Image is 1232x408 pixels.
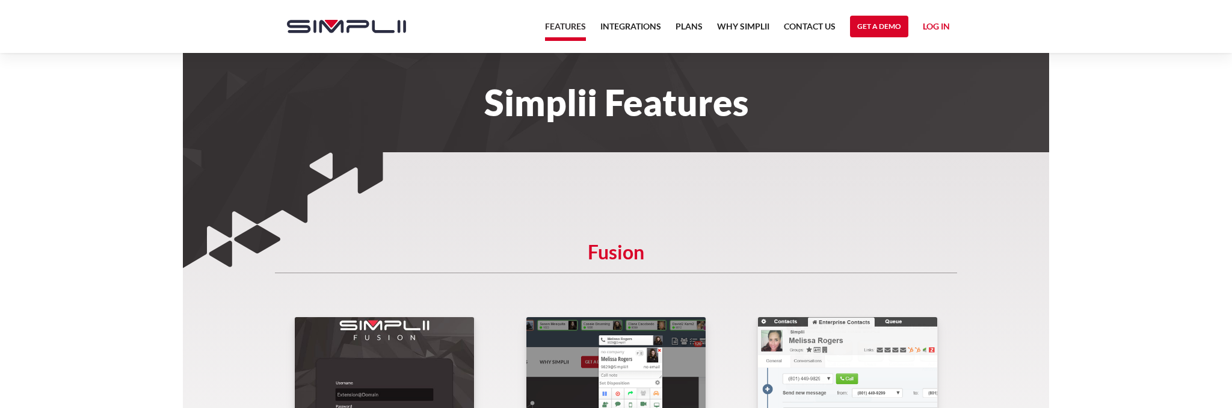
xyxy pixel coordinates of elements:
[275,89,957,116] h1: Simplii Features
[717,19,769,41] a: Why Simplii
[545,19,586,41] a: Features
[923,19,950,37] a: Log in
[784,19,836,41] a: Contact US
[850,16,908,37] a: Get a Demo
[287,20,406,33] img: Simplii
[275,246,957,273] h5: Fusion
[676,19,703,41] a: Plans
[600,19,661,41] a: Integrations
